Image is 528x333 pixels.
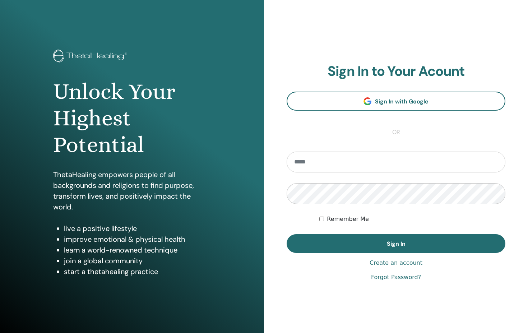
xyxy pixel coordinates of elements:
li: live a positive lifestyle [64,223,211,234]
li: improve emotional & physical health [64,234,211,245]
label: Remember Me [327,215,369,223]
li: join a global community [64,255,211,266]
a: Forgot Password? [371,273,421,282]
button: Sign In [287,234,505,253]
p: ThetaHealing empowers people of all backgrounds and religions to find purpose, transform lives, a... [53,169,211,212]
span: Sign In [387,240,406,248]
h2: Sign In to Your Acount [287,63,505,80]
div: Keep me authenticated indefinitely or until I manually logout [319,215,505,223]
li: start a thetahealing practice [64,266,211,277]
span: Sign In with Google [375,98,429,105]
li: learn a world-renowned technique [64,245,211,255]
span: or [389,128,404,137]
a: Create an account [370,259,422,267]
h1: Unlock Your Highest Potential [53,78,211,158]
a: Sign In with Google [287,92,505,111]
